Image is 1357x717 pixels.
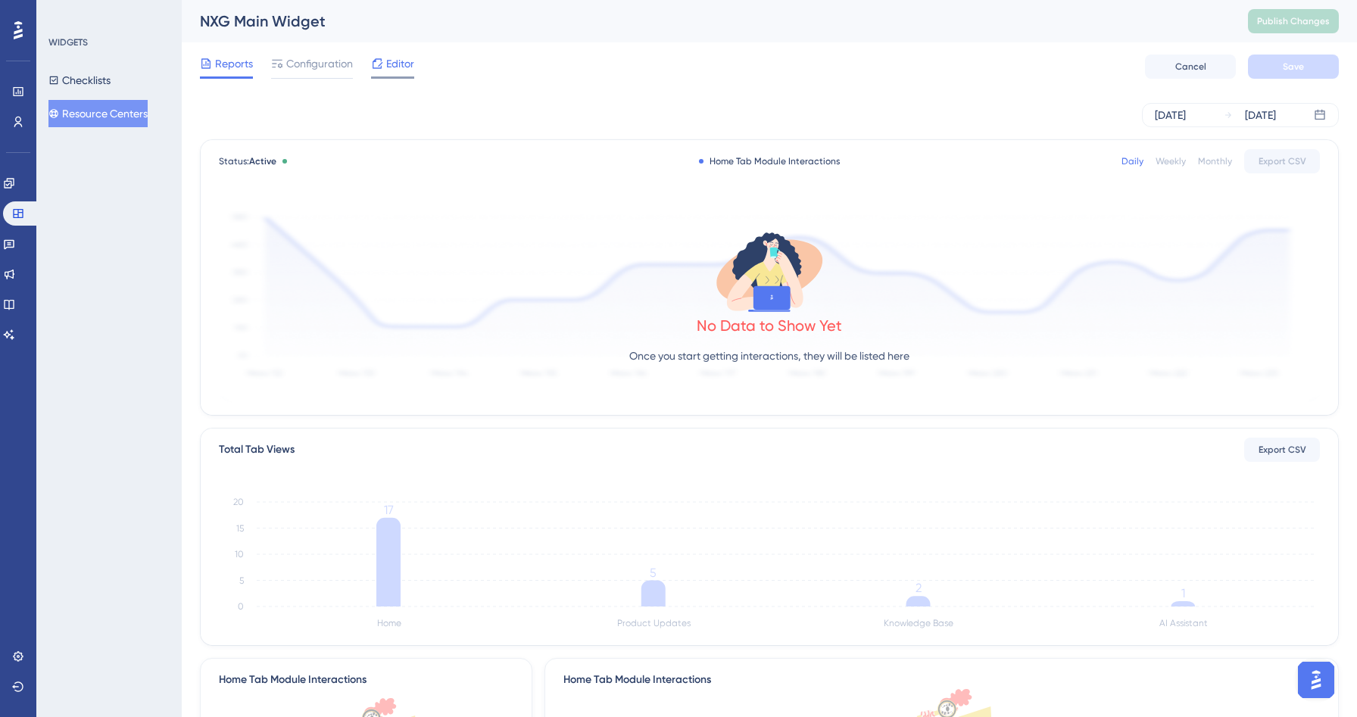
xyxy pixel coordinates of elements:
span: Active [249,156,276,167]
span: Reports [215,55,253,73]
span: Publish Changes [1257,15,1330,27]
div: Daily [1121,155,1143,167]
tspan: 1 [1181,586,1185,600]
tspan: Knowledge Base [884,618,953,628]
span: Configuration [286,55,353,73]
tspan: 5 [239,575,244,586]
div: No Data to Show Yet [697,315,842,336]
div: NXG Main Widget [200,11,1210,32]
div: Weekly [1156,155,1186,167]
p: Once you start getting interactions, they will be listed here [629,347,909,365]
div: Home Tab Module Interactions [699,155,840,167]
tspan: 5 [650,566,657,580]
span: Editor [386,55,414,73]
tspan: 20 [233,497,244,507]
div: Monthly [1198,155,1232,167]
span: Cancel [1175,61,1206,73]
span: Status: [219,155,276,167]
div: Total Tab Views [219,441,295,459]
tspan: AI Assistant [1159,618,1208,628]
span: Save [1283,61,1304,73]
div: [DATE] [1155,106,1186,124]
span: Export CSV [1259,155,1306,167]
span: Export CSV [1259,444,1306,456]
button: Publish Changes [1248,9,1339,33]
div: [DATE] [1245,106,1276,124]
button: Cancel [1145,55,1236,79]
button: Export CSV [1244,149,1320,173]
tspan: 2 [916,581,922,595]
div: Home Tab Module Interactions [219,671,367,689]
div: Home Tab Module Interactions [563,671,1320,689]
tspan: Product Updates [617,618,691,628]
button: Export CSV [1244,438,1320,462]
div: WIDGETS [48,36,88,48]
tspan: 10 [235,549,244,560]
iframe: UserGuiding AI Assistant Launcher [1293,657,1339,703]
button: Save [1248,55,1339,79]
tspan: 17 [384,503,394,517]
button: Resource Centers [48,100,148,127]
tspan: Home [377,618,401,628]
tspan: 0 [238,601,244,612]
tspan: 15 [236,523,244,534]
button: Checklists [48,67,111,94]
